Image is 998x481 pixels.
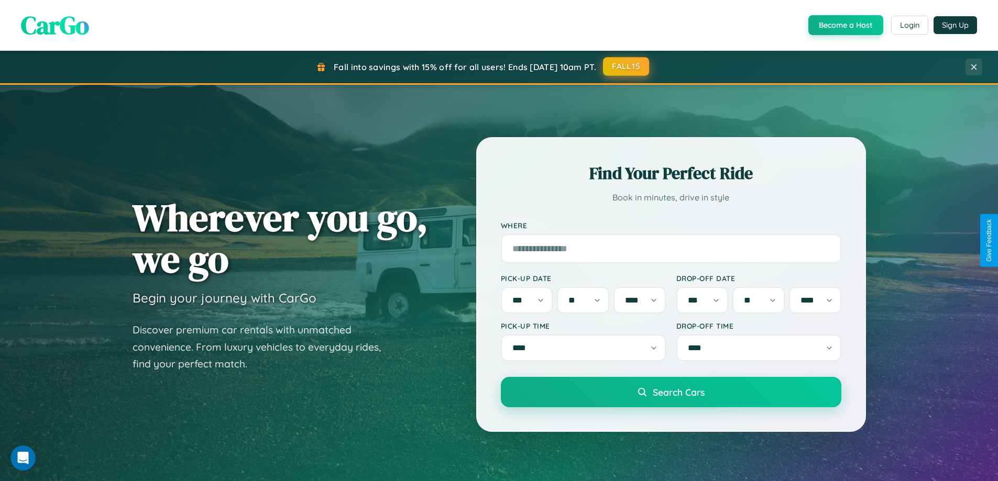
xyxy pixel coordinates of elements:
button: Login [891,16,928,35]
button: FALL15 [603,57,649,76]
label: Pick-up Date [501,274,666,283]
button: Sign Up [934,16,977,34]
div: Give Feedback [985,219,993,262]
p: Book in minutes, drive in style [501,190,841,205]
label: Pick-up Time [501,321,666,330]
span: CarGo [21,8,89,42]
h2: Find Your Perfect Ride [501,162,841,185]
button: Search Cars [501,377,841,407]
label: Drop-off Time [676,321,841,330]
label: Drop-off Date [676,274,841,283]
span: Search Cars [653,386,705,398]
h3: Begin your journey with CarGo [133,290,316,306]
h1: Wherever you go, we go [133,197,428,279]
label: Where [501,221,841,230]
span: Fall into savings with 15% off for all users! Ends [DATE] 10am PT. [334,62,596,72]
iframe: Intercom live chat [10,445,36,471]
button: Become a Host [808,15,883,35]
p: Discover premium car rentals with unmatched convenience. From luxury vehicles to everyday rides, ... [133,321,394,373]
